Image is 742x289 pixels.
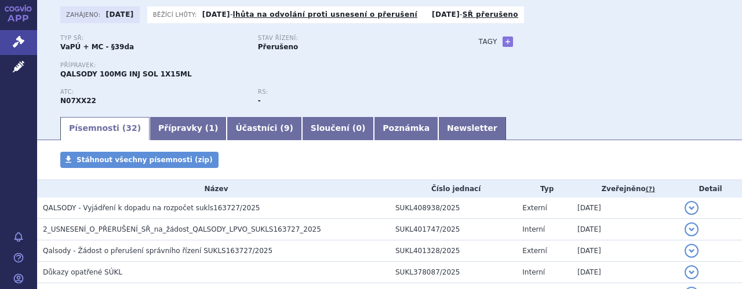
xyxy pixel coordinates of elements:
button: detail [685,201,699,215]
a: Písemnosti (32) [60,117,150,140]
span: Interní [522,225,545,233]
p: Stav řízení: [258,35,444,42]
button: detail [685,244,699,258]
strong: VaPÚ + MC - §39da [60,43,134,51]
a: Poznámka [374,117,438,140]
button: detail [685,265,699,279]
p: ATC: [60,89,246,96]
abbr: (?) [646,185,655,193]
span: 1 [209,123,214,133]
a: Newsletter [438,117,506,140]
strong: [DATE] [202,10,230,19]
span: 2_USNESENÍ_O_PŘERUŠENÍ_SŘ_na_žádost_QALSODY_LPVO_SUKLS163727_2025 [43,225,321,233]
strong: TOFERSEN [60,97,96,105]
span: 32 [126,123,137,133]
span: QALSODY 100MG INJ SOL 1X15ML [60,70,192,78]
span: 0 [356,123,362,133]
span: Externí [522,247,547,255]
p: - [432,10,518,19]
strong: Přerušeno [258,43,298,51]
strong: - [258,97,261,105]
span: Běžící lhůty: [153,10,199,19]
p: - [202,10,417,19]
td: [DATE] [572,219,679,240]
span: Stáhnout všechny písemnosti (zip) [77,156,213,164]
p: Přípravek: [60,62,456,69]
span: Důkazy opatřené SÚKL [43,268,122,276]
td: SUKL401747/2025 [390,219,517,240]
td: [DATE] [572,197,679,219]
strong: [DATE] [106,10,134,19]
a: Účastníci (9) [227,117,301,140]
td: [DATE] [572,240,679,262]
a: lhůta na odvolání proti usnesení o přerušení [233,10,417,19]
button: detail [685,222,699,236]
strong: [DATE] [432,10,460,19]
th: Zveřejněno [572,180,679,197]
span: Zahájeno: [66,10,103,19]
a: SŘ přerušeno [463,10,518,19]
th: Název [37,180,390,197]
span: 9 [284,123,290,133]
th: Typ [517,180,572,197]
span: Externí [522,204,547,212]
th: Detail [679,180,742,197]
a: Sloučení (0) [302,117,374,140]
a: Stáhnout všechny písemnosti (zip) [60,152,219,168]
p: RS: [258,89,444,96]
th: Číslo jednací [390,180,517,197]
span: QALSODY - Vyjádření k dopadu na rozpočet sukls163727/2025 [43,204,260,212]
td: [DATE] [572,262,679,283]
td: SUKL401328/2025 [390,240,517,262]
h3: Tagy [479,35,497,49]
td: SUKL408938/2025 [390,197,517,219]
a: Přípravky (1) [150,117,227,140]
p: Typ SŘ: [60,35,246,42]
span: Qalsody - Žádost o přerušení správního řízení SUKLS163727/2025 [43,247,272,255]
a: + [503,36,513,47]
td: SUKL378087/2025 [390,262,517,283]
span: Interní [522,268,545,276]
